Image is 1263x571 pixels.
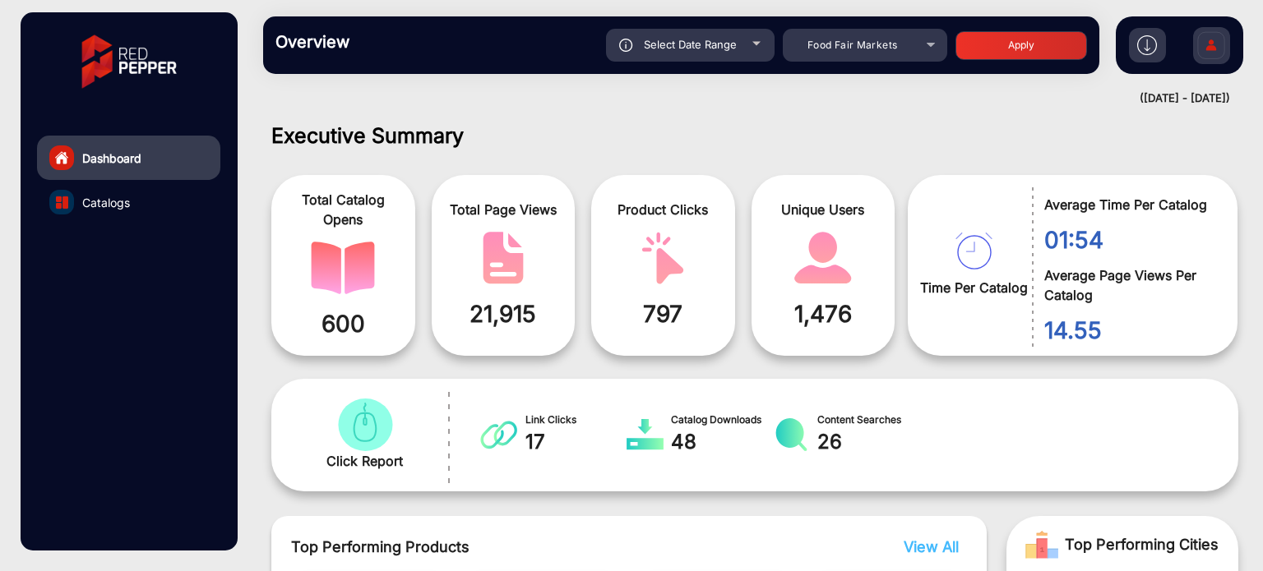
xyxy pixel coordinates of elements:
span: Select Date Range [644,38,737,51]
span: Total Catalog Opens [284,190,403,229]
img: catalog [791,232,855,284]
img: Rank image [1025,528,1058,561]
div: ([DATE] - [DATE]) [247,90,1230,107]
span: Total Page Views [444,200,563,219]
a: Catalogs [37,180,220,224]
span: 21,915 [444,297,563,331]
img: catalog [955,233,992,269]
span: 797 [604,297,723,331]
img: catalog [311,242,375,294]
span: Content Searches [817,412,919,427]
button: Apply [955,31,1087,60]
span: Average Page Views Per Catalog [1044,265,1213,305]
h1: Executive Summary [271,123,1238,148]
button: View All [900,536,955,558]
img: catalog [471,232,535,284]
img: h2download.svg [1137,35,1157,55]
span: Food Fair Markets [807,39,897,51]
span: 01:54 [1044,223,1213,257]
span: 17 [525,427,627,457]
img: catalog [627,418,664,451]
h3: Overview [275,32,506,52]
span: View All [904,538,959,555]
span: Average Time Per Catalog [1044,195,1213,214]
span: 26 [817,427,919,457]
span: Click Report [326,451,403,471]
span: Unique Users [764,200,883,219]
img: catalog [333,398,397,451]
span: 600 [284,306,403,341]
span: Catalog Downloads [671,412,773,427]
span: 1,476 [764,297,883,331]
img: home [54,150,69,165]
img: catalog [56,196,68,209]
img: Sign%20Up.svg [1194,19,1228,76]
img: catalog [773,418,810,451]
span: Top Performing Cities [1065,528,1219,561]
a: Dashboard [37,136,220,180]
span: Product Clicks [604,200,723,219]
span: Link Clicks [525,412,627,427]
img: catalog [480,418,517,451]
img: catalog [631,232,695,284]
span: Catalogs [82,194,130,211]
span: 48 [671,427,773,457]
span: 14.55 [1044,313,1213,348]
img: icon [619,39,633,52]
span: Dashboard [82,150,141,167]
img: vmg-logo [70,21,188,103]
span: Top Performing Products [291,536,804,558]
